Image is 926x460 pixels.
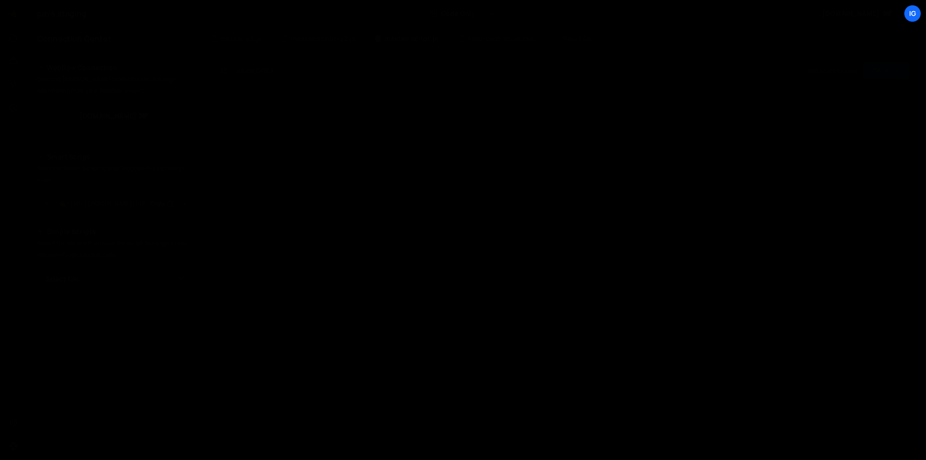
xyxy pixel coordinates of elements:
[553,34,594,43] div: New File
[145,194,178,214] button: Copy
[220,34,262,43] div: master-v3.js
[37,194,191,214] textarea: <!--🤙 [URL][PERSON_NAME][DOMAIN_NAME]> <script>document.addEventListener("DOMContentLoaded", func...
[384,34,438,43] div: master-script.js
[145,194,191,214] div: Button group with nested dropdown
[37,104,191,127] a: [DOMAIN_NAME]
[809,67,857,75] div: Not saved to prod
[814,5,901,22] a: [DOMAIN_NAME]
[37,163,191,186] p: Copy the Smart Script to your Webflow Project footer code.
[904,5,921,22] a: ig
[37,151,191,163] h2: Smart Script
[422,5,504,22] button: Code Only
[467,34,534,43] div: hero-card-style.css
[2,2,26,25] a: 🤙
[37,237,191,261] p: Select the file and then copy the script to a page in your Webflow Project footer code.
[37,8,86,19] div: pave staging
[254,67,273,75] div: [DATE]
[37,33,111,44] h2: Connection Center
[37,306,192,392] iframe: YouTube video player
[37,62,191,73] h2: Webflow Connection
[37,226,191,237] h2: Simple Scripts
[863,62,910,79] button: Save
[291,34,355,43] div: master-script-v2.js
[37,73,191,97] p: Connect [PERSON_NAME] to Webflow to pull page information from your Webflow project
[236,67,273,75] div: Saved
